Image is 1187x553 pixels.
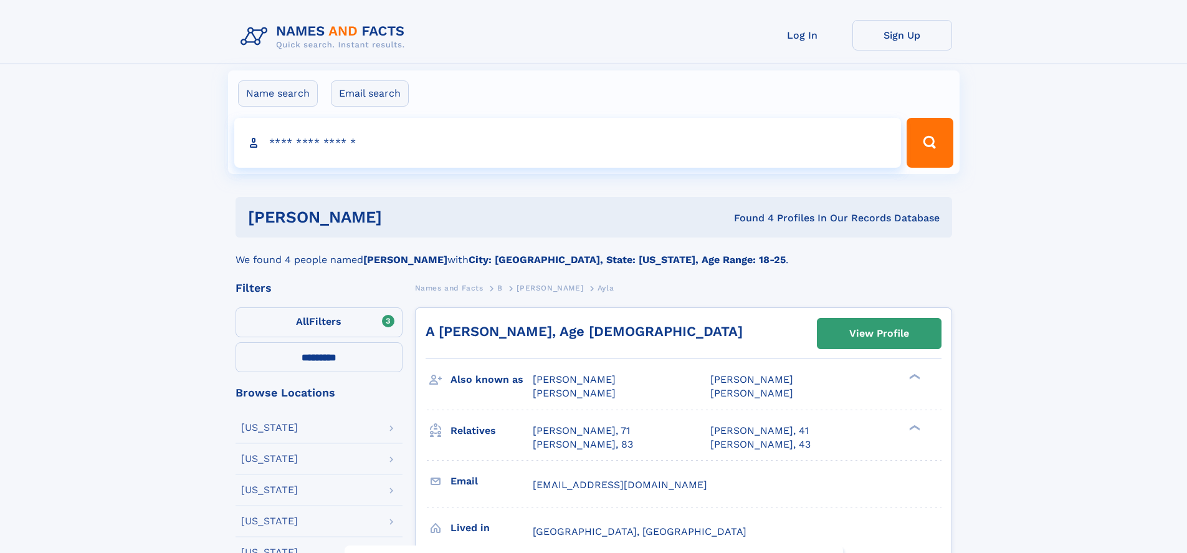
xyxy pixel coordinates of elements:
[533,373,616,385] span: [PERSON_NAME]
[533,479,707,491] span: [EMAIL_ADDRESS][DOMAIN_NAME]
[497,280,503,296] a: B
[248,209,558,225] h1: [PERSON_NAME]
[906,373,921,381] div: ❯
[241,423,298,433] div: [US_STATE]
[234,118,902,168] input: search input
[818,319,941,349] a: View Profile
[331,80,409,107] label: Email search
[426,324,743,339] a: A [PERSON_NAME], Age [DEMOGRAPHIC_DATA]
[450,517,533,539] h3: Lived in
[533,526,746,537] span: [GEOGRAPHIC_DATA], [GEOGRAPHIC_DATA]
[236,387,403,398] div: Browse Locations
[710,424,809,438] a: [PERSON_NAME], 41
[241,485,298,495] div: [US_STATE]
[852,20,952,50] a: Sign Up
[710,438,811,451] a: [PERSON_NAME], 43
[450,369,533,390] h3: Also known as
[450,420,533,441] h3: Relatives
[849,319,909,348] div: View Profile
[517,280,583,296] a: [PERSON_NAME]
[450,471,533,492] h3: Email
[236,282,403,294] div: Filters
[906,423,921,431] div: ❯
[236,238,952,267] div: We found 4 people named with .
[296,315,309,327] span: All
[415,280,484,296] a: Names and Facts
[533,424,630,438] a: [PERSON_NAME], 71
[363,254,447,266] b: [PERSON_NAME]
[907,118,953,168] button: Search Button
[241,516,298,526] div: [US_STATE]
[469,254,786,266] b: City: [GEOGRAPHIC_DATA], State: [US_STATE], Age Range: 18-25
[236,307,403,337] label: Filters
[236,20,415,54] img: Logo Names and Facts
[533,387,616,399] span: [PERSON_NAME]
[238,80,318,107] label: Name search
[598,284,614,292] span: Ayla
[533,438,633,451] a: [PERSON_NAME], 83
[710,373,793,385] span: [PERSON_NAME]
[558,211,940,225] div: Found 4 Profiles In Our Records Database
[753,20,852,50] a: Log In
[497,284,503,292] span: B
[241,454,298,464] div: [US_STATE]
[517,284,583,292] span: [PERSON_NAME]
[710,387,793,399] span: [PERSON_NAME]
